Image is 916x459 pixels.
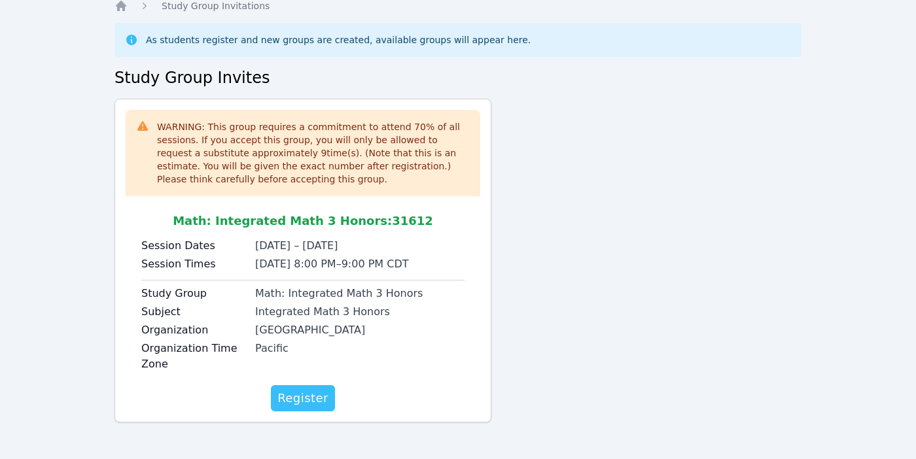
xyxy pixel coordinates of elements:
span: Study Group Invitations [162,1,270,11]
label: Organization Time Zone [141,341,247,372]
label: Session Times [141,256,247,272]
div: Pacific [255,341,465,356]
h2: Study Group Invites [114,67,801,88]
div: Integrated Math 3 Honors [255,304,465,320]
div: As students register and new groups are created, available groups will appear here. [146,33,531,46]
label: Session Dates [141,238,247,254]
span: [DATE] – [DATE] [255,239,338,252]
div: Math: Integrated Math 3 Honors [255,286,465,301]
span: – [336,258,342,270]
span: Register [277,389,328,407]
label: Study Group [141,286,247,301]
li: [DATE] 8:00 PM 9:00 PM CDT [255,256,465,272]
span: Math: Integrated Math 3 Honors : 31612 [173,214,433,228]
div: WARNING: This group requires a commitment to attend 70 % of all sessions. If you accept this grou... [157,120,470,186]
button: Register [271,385,335,411]
label: Subject [141,304,247,320]
label: Organization [141,322,247,338]
div: [GEOGRAPHIC_DATA] [255,322,465,338]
